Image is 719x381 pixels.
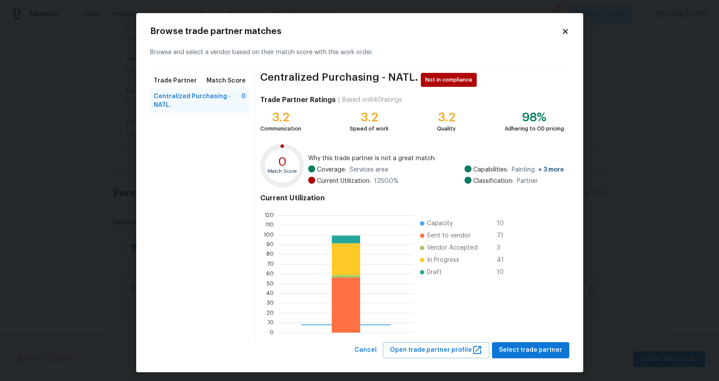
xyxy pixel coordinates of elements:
span: Classification: [473,177,513,185]
span: Partner [517,177,538,185]
span: In Progress [427,256,459,264]
span: Open trade partner profile [390,345,482,356]
text: 10 [268,320,274,325]
span: Services area [350,165,388,174]
div: 3.2 [350,113,389,122]
text: 40 [267,291,274,296]
button: Cancel [351,342,380,358]
button: Open trade partner profile [383,342,489,358]
text: 80 [267,252,274,257]
span: 3 [497,244,511,252]
span: Match Score [206,76,246,85]
text: 70 [268,261,274,267]
text: 120 [265,213,274,218]
text: 100 [264,232,274,237]
span: Centralized Purchasing - NATL. [260,73,418,87]
div: Adhering to OD pricing [505,124,564,133]
span: Why this trade partner is not a great match: [308,154,564,163]
text: 30 [267,301,274,306]
div: Communication [260,124,301,133]
span: Draft [427,268,442,277]
text: 0 [278,156,287,168]
span: 1250.0 % [374,177,399,185]
div: | [336,96,342,104]
span: Cancel [354,345,377,356]
text: Match Score [268,169,297,174]
div: 3.2 [260,113,301,122]
div: Based on 640 ratings [342,96,402,104]
span: 10 [497,219,511,228]
span: Trade Partner [154,76,197,85]
text: 20 [267,310,274,316]
text: 110 [266,222,274,227]
span: Not in compliance [425,76,476,84]
h4: Trade Partner Ratings [260,96,336,104]
text: 90 [267,242,274,247]
h4: Current Utilization [260,194,564,203]
div: Quality [437,124,456,133]
span: Capabilities: [473,165,508,174]
span: Painting [512,165,564,174]
div: Speed of work [350,124,389,133]
span: Centralized Purchasing - NATL. [154,92,242,110]
text: 60 [267,271,274,276]
span: Select trade partner [499,345,562,356]
text: 0 [270,330,274,335]
text: 50 [267,281,274,286]
span: Sent to vendor [427,231,471,240]
span: 41 [497,256,511,264]
h2: Browse trade partner matches [150,27,561,36]
button: Select trade partner [492,342,569,358]
span: 10 [497,268,511,277]
span: Coverage: [317,165,346,174]
span: + 3 more [538,167,564,173]
span: Current Utilization: [317,177,371,185]
div: 98% [505,113,564,122]
div: Browse and select a vendor based on their match score with this work order. [150,38,569,68]
span: Capacity [427,219,453,228]
span: 0 [241,92,246,110]
div: 3.2 [437,113,456,122]
span: 71 [497,231,511,240]
span: Vendor Accepted [427,244,478,252]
